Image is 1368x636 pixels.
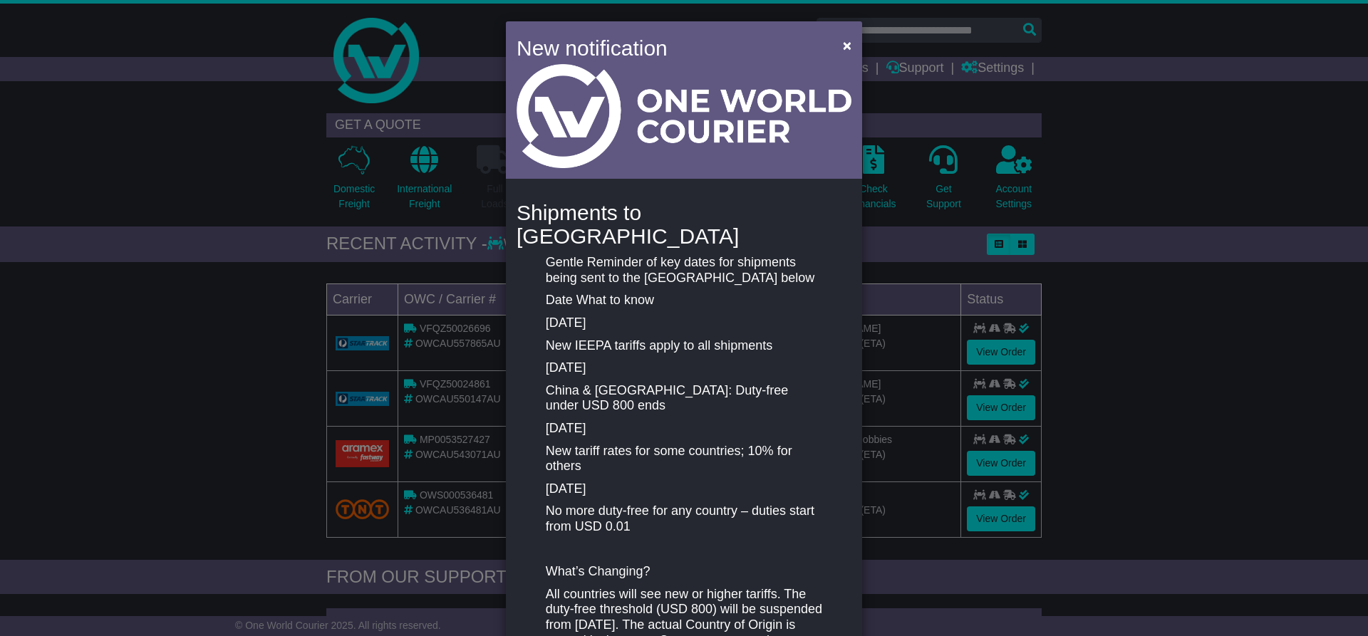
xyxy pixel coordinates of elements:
[546,481,822,497] p: [DATE]
[517,64,851,168] img: Light
[546,338,822,354] p: New IEEPA tariffs apply to all shipments
[546,255,822,286] p: Gentle Reminder of key dates for shipments being sent to the [GEOGRAPHIC_DATA] below
[546,444,822,474] p: New tariff rates for some countries; 10% for others
[836,31,859,60] button: Close
[546,421,822,437] p: [DATE]
[546,504,822,534] p: No more duty-free for any country – duties start from USD 0.01
[843,37,851,53] span: ×
[546,316,822,331] p: [DATE]
[517,201,851,248] h4: Shipments to [GEOGRAPHIC_DATA]
[546,360,822,376] p: [DATE]
[546,383,822,414] p: China & [GEOGRAPHIC_DATA]: Duty-free under USD 800 ends
[517,32,822,64] h4: New notification
[546,564,822,580] p: What’s Changing?
[546,293,822,308] p: Date What to know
